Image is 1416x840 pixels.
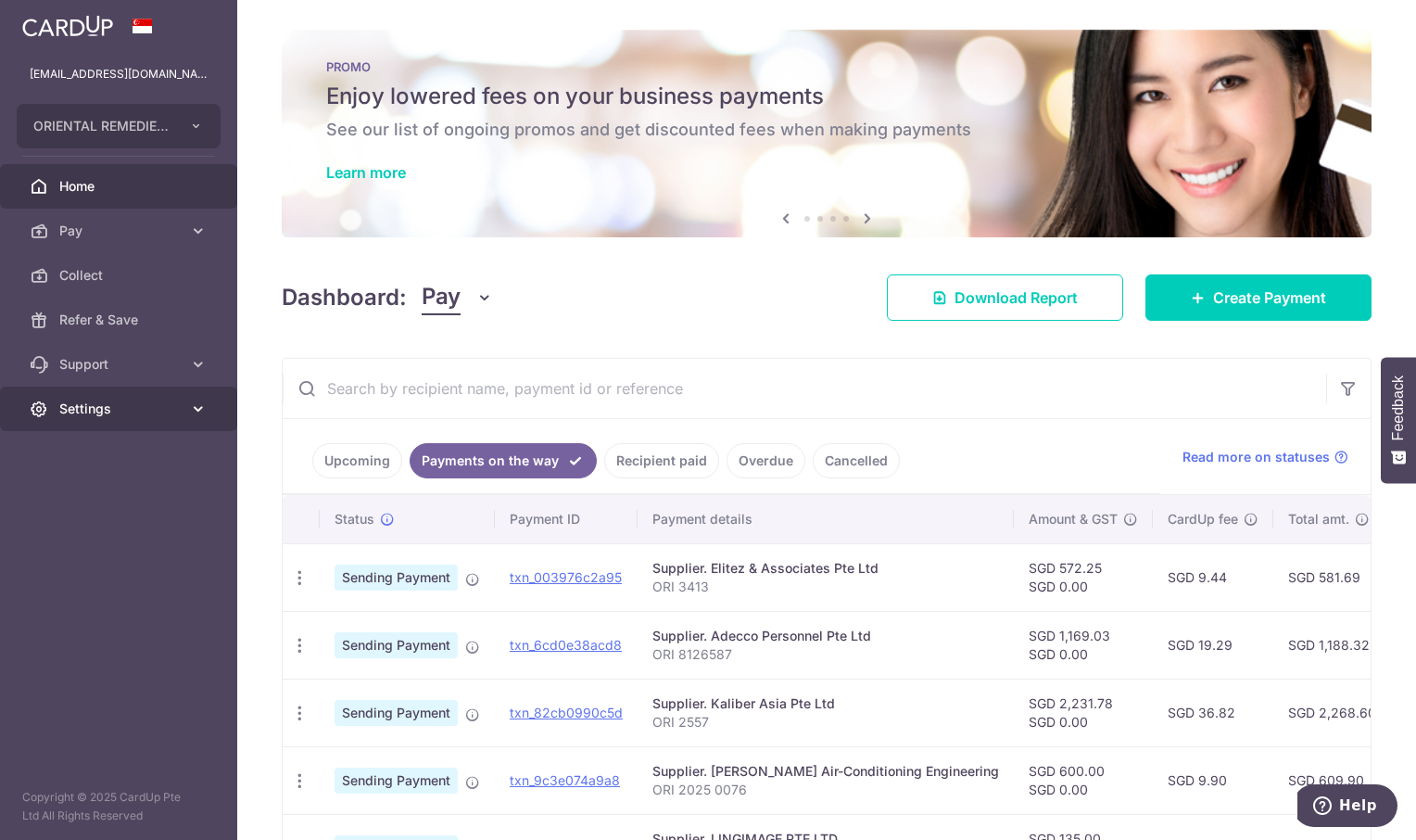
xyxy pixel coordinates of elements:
h5: Enjoy lowered fees on your business payments [326,82,1327,111]
a: Payments on the way [410,443,597,478]
td: SGD 600.00 SGD 0.00 [1014,746,1153,814]
p: ORI 2025 0076 [652,781,999,799]
th: Payment ID [495,495,638,543]
iframe: Opens a widget where you can find more information [1297,784,1397,831]
td: SGD 2,268.60 [1273,679,1397,746]
a: Download Report [887,274,1123,321]
button: Pay [422,280,493,315]
div: Supplier. [PERSON_NAME] Air-Conditioning Engineering [652,762,999,781]
a: txn_9c3e074a9a8 [510,772,620,788]
span: Collect [59,266,182,285]
p: PROMO [326,59,1327,74]
a: Recipient paid [604,443,719,478]
a: Create Payment [1145,274,1372,321]
span: Create Payment [1213,286,1326,309]
td: SGD 609.90 [1273,746,1397,814]
a: Read more on statuses [1182,448,1348,466]
th: Payment details [638,495,1014,543]
span: Sending Payment [335,700,458,726]
p: ORI 3413 [652,578,999,596]
td: SGD 2,231.78 SGD 0.00 [1014,679,1153,746]
td: SGD 36.82 [1153,679,1273,746]
span: Home [59,177,182,196]
span: Pay [422,280,461,315]
h4: Dashboard: [282,281,407,314]
div: Supplier. Elitez & Associates Pte Ltd [652,559,999,578]
span: ORIENTAL REMEDIES INCORPORATED (PRIVATE LIMITED) [33,117,171,135]
span: Feedback [1390,375,1407,440]
td: SGD 572.25 SGD 0.00 [1014,543,1153,611]
span: Total amt. [1288,510,1349,528]
span: Support [59,355,182,374]
td: SGD 19.29 [1153,611,1273,679]
a: Overdue [727,443,805,478]
span: Pay [59,222,182,240]
button: Feedback - Show survey [1381,357,1416,483]
p: ORI 8126587 [652,645,999,664]
span: Settings [59,400,182,418]
td: SGD 1,169.03 SGD 0.00 [1014,611,1153,679]
span: Download Report [955,286,1078,309]
span: Sending Payment [335,632,458,658]
a: Cancelled [813,443,900,478]
a: txn_003976c2a95 [510,569,622,585]
div: Supplier. Adecco Personnel Pte Ltd [652,627,999,645]
p: ORI 2557 [652,713,999,732]
td: SGD 9.90 [1153,746,1273,814]
img: Latest Promos Banner [282,30,1372,237]
img: CardUp [22,15,113,37]
p: [EMAIL_ADDRESS][DOMAIN_NAME] [30,65,208,83]
button: ORIENTAL REMEDIES INCORPORATED (PRIVATE LIMITED) [17,104,221,148]
a: txn_82cb0990c5d [510,705,623,720]
span: Sending Payment [335,565,458,591]
span: Status [335,510,374,528]
span: CardUp fee [1168,510,1238,528]
h6: See our list of ongoing promos and get discounted fees when making payments [326,119,1327,141]
td: SGD 581.69 [1273,543,1397,611]
a: Upcoming [312,443,402,478]
span: Sending Payment [335,768,458,794]
div: Supplier. Kaliber Asia Pte Ltd [652,694,999,713]
td: SGD 9.44 [1153,543,1273,611]
span: Read more on statuses [1182,448,1330,466]
a: txn_6cd0e38acd8 [510,637,622,653]
td: SGD 1,188.32 [1273,611,1397,679]
span: Refer & Save [59,311,182,329]
a: Learn more [326,163,406,182]
input: Search by recipient name, payment id or reference [283,359,1326,418]
span: Amount & GST [1029,510,1118,528]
